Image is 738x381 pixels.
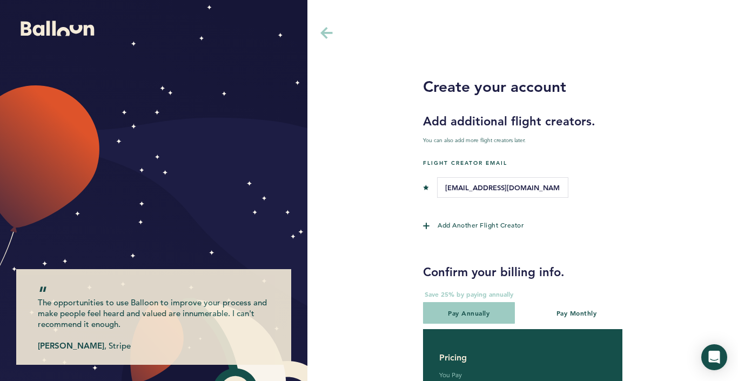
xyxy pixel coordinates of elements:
[415,138,630,143] div: You can also add more flight creators later.
[423,113,622,130] h2: Add additional flight creators.
[439,351,606,364] h4: Pricing
[38,291,270,351] q: The opportunities to use Balloon to improve your process and make people feel heard and valued ar...
[423,159,622,166] h5: flight creator email
[38,340,104,351] b: [PERSON_NAME]
[423,302,514,324] button: Pay Annually
[423,289,514,299] p: Save 25% by paying annually
[437,177,568,198] input: Current Email
[448,309,489,317] span: Pay Annually
[556,309,597,317] span: Pay Monthly
[423,219,524,230] span: Add Another Flight Creator
[423,264,622,280] h2: Confirm your billing info.
[531,302,622,324] button: Pay Monthly
[423,219,524,232] button: Add Another Flight Creator
[439,370,606,380] span: You Pay
[423,76,622,97] h1: Create your account
[701,344,727,370] div: Open Intercom Messenger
